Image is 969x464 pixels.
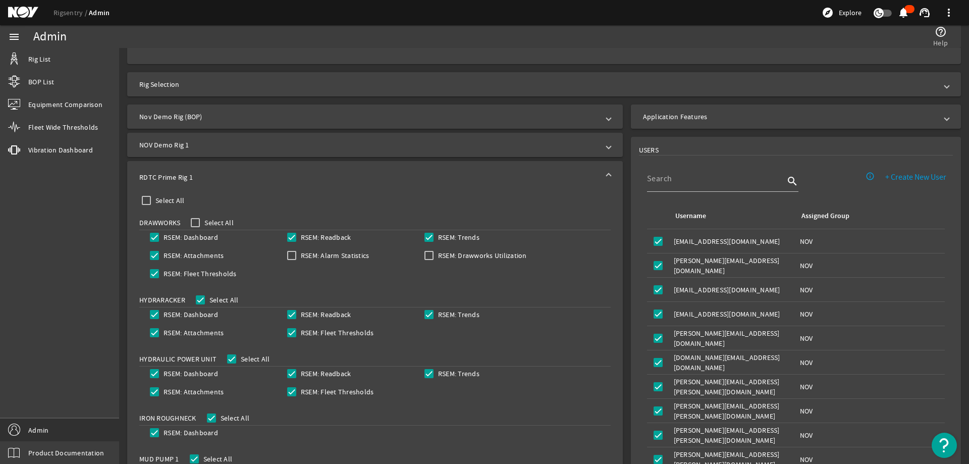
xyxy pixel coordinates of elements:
[28,54,50,64] span: Rig List
[299,369,351,379] label: RSEM: Readback
[885,172,946,182] span: + Create New User
[674,377,792,397] div: [PERSON_NAME][EMAIL_ADDRESS][PERSON_NAME][DOMAIN_NAME]
[161,328,224,338] label: RSEM: Attachments
[800,382,941,392] div: NOV
[647,173,784,185] input: Search
[219,413,250,423] label: Select All
[639,145,659,155] span: USERS
[139,112,599,122] mat-panel-title: Nov Demo Rig (BOP)
[161,387,224,397] label: RSEM: Attachments
[674,255,792,276] div: [PERSON_NAME][EMAIL_ADDRESS][DOMAIN_NAME]
[127,133,623,157] mat-expansion-panel-header: NOV Demo Rig 1
[786,175,798,187] i: search
[139,79,937,89] mat-panel-title: Rig Selection
[161,310,218,320] label: RSEM: Dashboard
[674,285,792,295] div: [EMAIL_ADDRESS][DOMAIN_NAME]
[800,261,941,271] div: NOV
[28,99,102,110] span: Equipment Comparison
[299,310,351,320] label: RSEM: Readback
[127,161,623,193] mat-expansion-panel-header: RDTC Prime Rig 1
[800,236,941,246] div: NOV
[937,1,961,25] button: more_vert
[28,448,104,458] span: Product Documentation
[800,285,941,295] div: NOV
[127,105,623,129] mat-expansion-panel-header: Nov Demo Rig (BOP)
[89,8,110,18] a: Admin
[674,211,788,222] div: Username
[299,328,374,338] label: RSEM: Fleet Thresholds
[28,425,48,435] span: Admin
[800,309,941,319] div: NOV
[139,140,599,150] mat-panel-title: NOV Demo Rig 1
[161,269,237,279] label: RSEM: Fleet Thresholds
[28,145,93,155] span: Vibration Dashboard
[161,428,218,438] label: RSEM: Dashboard
[28,77,54,87] span: BOP List
[800,406,941,416] div: NOV
[436,232,479,242] label: RSEM: Trends
[239,354,270,364] label: Select All
[822,7,834,19] mat-icon: explore
[207,295,239,305] label: Select All
[33,32,67,42] div: Admin
[139,295,185,305] span: Hydraracker
[897,7,909,19] mat-icon: notifications
[631,105,961,129] mat-expansion-panel-header: Application Features
[139,218,180,228] span: Drawworks
[436,250,527,261] label: RSEM: Drawworks Utilization
[139,172,599,182] mat-panel-title: RDTC Prime Rig 1
[8,31,20,43] mat-icon: menu
[935,26,947,38] mat-icon: help_outline
[674,236,792,246] div: [EMAIL_ADDRESS][DOMAIN_NAME]
[674,352,792,373] div: [DOMAIN_NAME][EMAIL_ADDRESS][DOMAIN_NAME]
[674,425,792,445] div: [PERSON_NAME][EMAIL_ADDRESS][PERSON_NAME][DOMAIN_NAME]
[866,172,875,181] mat-icon: info_outline
[674,328,792,348] div: [PERSON_NAME][EMAIL_ADDRESS][DOMAIN_NAME]
[161,369,218,379] label: RSEM: Dashboard
[53,8,89,17] a: Rigsentry
[139,413,196,423] span: Iron Roughneck
[161,250,224,261] label: RSEM: Attachments
[153,195,185,205] label: Select All
[201,454,233,464] label: Select All
[299,232,351,242] label: RSEM: Readback
[674,309,792,319] div: [EMAIL_ADDRESS][DOMAIN_NAME]
[919,7,931,19] mat-icon: support_agent
[801,211,849,222] div: Assigned Group
[839,8,862,18] span: Explore
[436,310,479,320] label: RSEM: Trends
[8,144,20,156] mat-icon: vibration
[933,38,948,48] span: Help
[299,387,374,397] label: RSEM: Fleet Thresholds
[800,357,941,368] div: NOV
[299,250,369,261] label: RSEM: Alarm Statistics
[436,369,479,379] label: RSEM: Trends
[139,354,217,364] span: Hydraulic Power Unit
[800,430,941,440] div: NOV
[800,333,941,343] div: NOV
[675,211,706,222] div: Username
[202,218,234,228] label: Select All
[932,433,957,458] button: Open Resource Center
[674,401,792,421] div: [PERSON_NAME][EMAIL_ADDRESS][PERSON_NAME][DOMAIN_NAME]
[161,232,218,242] label: RSEM: Dashboard
[818,5,866,21] button: Explore
[139,454,179,464] span: Mud Pump 1
[643,112,937,122] mat-panel-title: Application Features
[127,72,961,96] mat-expansion-panel-header: Rig Selection
[877,168,954,186] button: + Create New User
[28,122,98,132] span: Fleet Wide Thresholds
